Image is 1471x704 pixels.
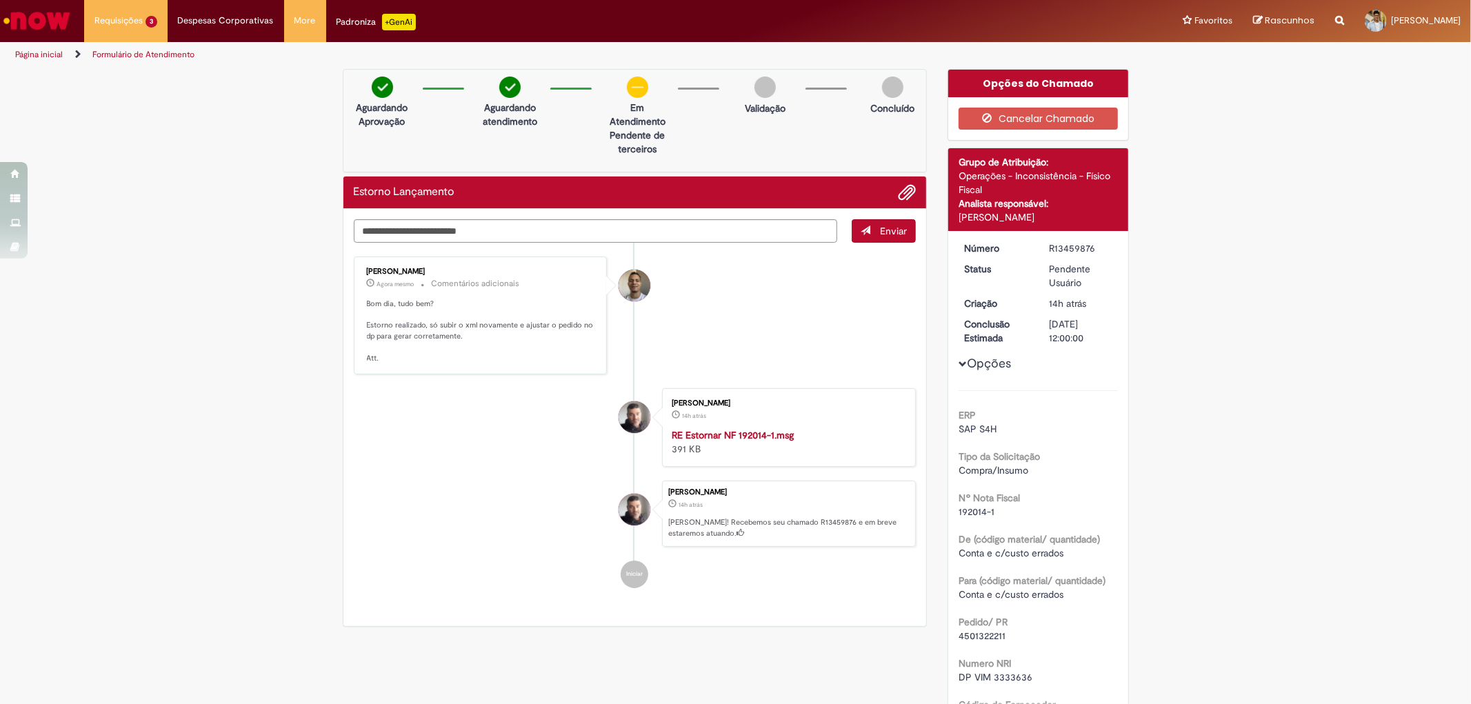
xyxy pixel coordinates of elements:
[627,77,648,98] img: circle-minus.png
[898,183,916,201] button: Adicionar anexos
[382,14,416,30] p: +GenAi
[432,278,520,290] small: Comentários adicionais
[668,488,908,496] div: [PERSON_NAME]
[146,16,157,28] span: 3
[745,101,785,115] p: Validação
[619,270,650,301] div: Joziano De Jesus Oliveira
[954,262,1039,276] dt: Status
[354,186,454,199] h2: Estorno Lançamento Histórico de tíquete
[954,241,1039,255] dt: Número
[377,280,414,288] span: Agora mesmo
[959,450,1040,463] b: Tipo da Solicitação
[948,70,1128,97] div: Opções do Chamado
[10,42,970,68] ul: Trilhas de página
[1049,241,1113,255] div: R13459876
[959,197,1118,210] div: Analista responsável:
[367,268,597,276] div: [PERSON_NAME]
[672,399,901,408] div: [PERSON_NAME]
[477,101,543,128] p: Aguardando atendimento
[959,492,1020,504] b: Nº Nota Fiscal
[372,77,393,98] img: check-circle-green.png
[679,501,703,509] time: 28/08/2025 18:45:56
[959,464,1028,476] span: Compra/Insumo
[178,14,274,28] span: Despesas Corporativas
[959,155,1118,169] div: Grupo de Atribuição:
[959,533,1100,545] b: De (código material/ quantidade)
[1194,14,1232,28] span: Favoritos
[954,296,1039,310] dt: Criação
[754,77,776,98] img: img-circle-grey.png
[672,428,901,456] div: 391 KB
[349,101,416,128] p: Aguardando Aprovação
[1253,14,1314,28] a: Rascunhos
[354,243,917,602] ul: Histórico de tíquete
[959,409,976,421] b: ERP
[959,588,1063,601] span: Conta e c/custo errados
[959,616,1008,628] b: Pedido/ PR
[959,108,1118,130] button: Cancelar Chamado
[959,547,1063,559] span: Conta e c/custo errados
[882,77,903,98] img: img-circle-grey.png
[377,280,414,288] time: 29/08/2025 08:50:37
[954,317,1039,345] dt: Conclusão Estimada
[294,14,316,28] span: More
[604,101,671,128] p: Em Atendimento
[959,210,1118,224] div: [PERSON_NAME]
[619,401,650,433] div: Jose Orlando De Oliveira Andrade
[15,49,63,60] a: Página inicial
[880,225,907,237] span: Enviar
[1,7,72,34] img: ServiceNow
[367,299,597,363] p: Bom dia, tudo bem? Estorno realizado, só subir o xml novamente e ajustar o pedido no dp para gera...
[1391,14,1461,26] span: [PERSON_NAME]
[499,77,521,98] img: check-circle-green.png
[959,657,1011,670] b: Numero NRI
[1049,297,1086,310] span: 14h atrás
[1049,262,1113,290] div: Pendente Usuário
[959,671,1032,683] span: DP VIM 3333636
[959,169,1118,197] div: Operações - Inconsistência - Físico Fiscal
[959,423,997,435] span: SAP S4H
[1049,317,1113,345] div: [DATE] 12:00:00
[619,494,650,525] div: Jose Orlando De Oliveira Andrade
[337,14,416,30] div: Padroniza
[604,128,671,156] p: Pendente de terceiros
[668,517,908,539] p: [PERSON_NAME]! Recebemos seu chamado R13459876 e em breve estaremos atuando.
[852,219,916,243] button: Enviar
[94,14,143,28] span: Requisições
[959,630,1005,642] span: 4501322211
[682,412,706,420] span: 14h atrás
[679,501,703,509] span: 14h atrás
[1049,296,1113,310] div: 28/08/2025 18:45:56
[672,429,794,441] a: RE Estornar NF 192014-1.msg
[959,505,994,518] span: 192014-1
[682,412,706,420] time: 28/08/2025 18:45:20
[1049,297,1086,310] time: 28/08/2025 18:45:56
[354,219,838,243] textarea: Digite sua mensagem aqui...
[92,49,194,60] a: Formulário de Atendimento
[959,574,1105,587] b: Para (código material/ quantidade)
[1265,14,1314,27] span: Rascunhos
[354,481,917,547] li: Jose Orlando De Oliveira Andrade
[870,101,914,115] p: Concluído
